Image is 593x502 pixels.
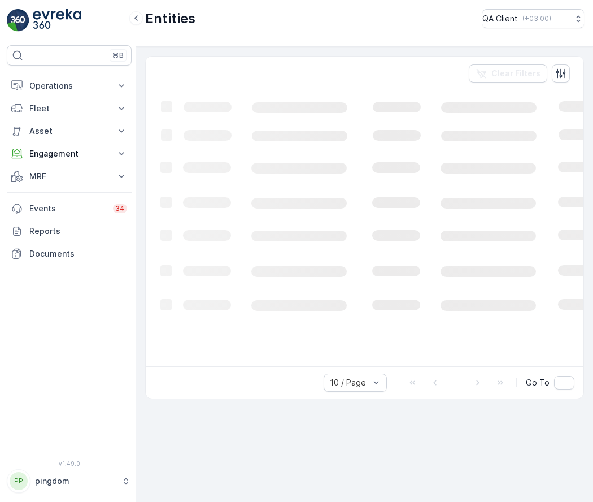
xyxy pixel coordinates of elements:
a: Events34 [7,197,132,220]
p: Events [29,203,106,214]
img: logo_light-DOdMpM7g.png [33,9,81,32]
p: Fleet [29,103,109,114]
button: PPpingdom [7,469,132,493]
p: 34 [115,204,125,213]
button: Fleet [7,97,132,120]
button: QA Client(+03:00) [482,9,584,28]
p: Documents [29,248,127,259]
p: Operations [29,80,109,92]
p: Engagement [29,148,109,159]
div: PP [10,472,28,490]
p: MRF [29,171,109,182]
p: QA Client [482,13,518,24]
p: Entities [145,10,195,28]
span: Go To [526,377,550,388]
img: logo [7,9,29,32]
button: MRF [7,165,132,188]
button: Engagement [7,142,132,165]
p: Asset [29,125,109,137]
button: Clear Filters [469,64,547,83]
button: Operations [7,75,132,97]
p: Reports [29,226,127,237]
p: pingdom [35,475,116,487]
p: ⌘B [112,51,124,60]
button: Asset [7,120,132,142]
a: Documents [7,243,132,265]
p: Clear Filters [491,68,540,79]
span: v 1.49.0 [7,460,132,467]
p: ( +03:00 ) [522,14,551,23]
a: Reports [7,220,132,243]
